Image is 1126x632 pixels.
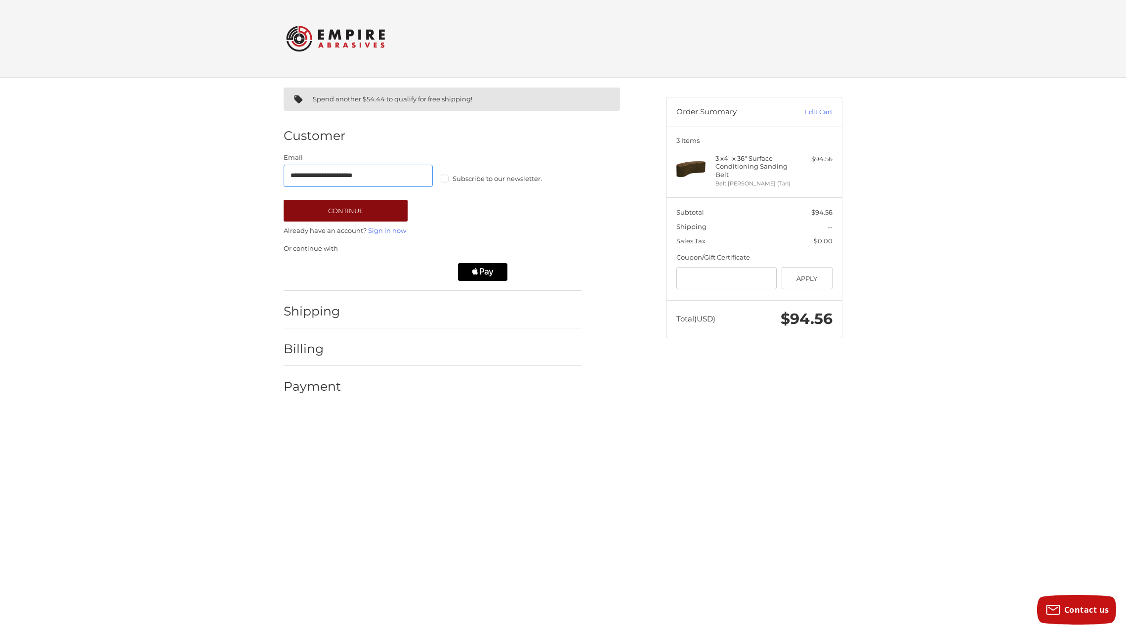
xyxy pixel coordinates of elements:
[676,136,833,144] h3: 3 Items
[676,223,707,230] span: Shipping
[286,19,385,58] img: Empire Abrasives
[284,304,341,319] h2: Shipping
[284,128,345,143] h2: Customer
[676,208,704,216] span: Subtotal
[284,379,341,394] h2: Payment
[781,310,833,328] span: $94.56
[676,253,833,263] div: Coupon/Gift Certificate
[284,153,433,163] label: Email
[676,107,783,117] h3: Order Summary
[793,154,833,164] div: $94.56
[715,180,791,188] li: Belt [PERSON_NAME] (Tan)
[284,244,582,254] p: Or continue with
[1037,595,1116,625] button: Contact us
[676,314,715,323] span: Total (USD)
[284,200,408,222] button: Continue
[715,154,791,179] h4: 3 x 4" x 36" Surface Conditioning Sanding Belt
[369,263,448,281] iframe: PayPal-paylater
[676,267,777,289] input: Gift Certificate or Coupon Code
[453,175,542,182] span: Subscribe to our newsletter.
[828,223,833,230] span: --
[783,107,833,117] a: Edit Cart
[814,237,833,245] span: $0.00
[368,226,406,234] a: Sign in now
[1064,604,1109,615] span: Contact us
[782,267,833,289] button: Apply
[284,341,341,357] h2: Billing
[811,208,833,216] span: $94.56
[676,237,706,245] span: Sales Tax
[313,95,472,103] span: Spend another $54.44 to qualify for free shipping!
[284,226,582,236] p: Already have an account?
